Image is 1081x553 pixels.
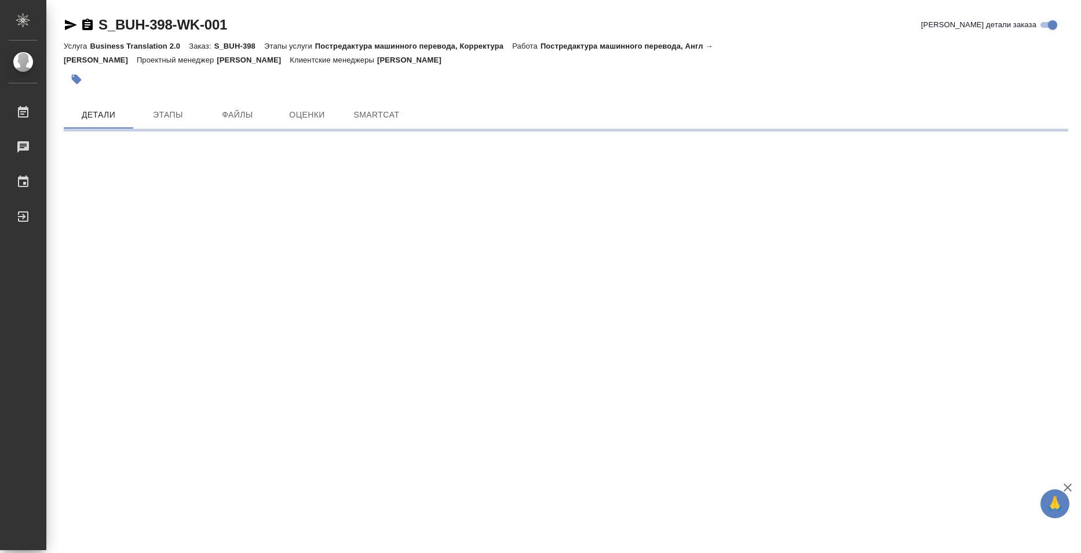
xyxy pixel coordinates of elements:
p: Услуга [64,42,90,50]
button: Добавить тэг [64,67,89,92]
p: Заказ: [189,42,214,50]
button: 🙏 [1040,489,1069,518]
span: 🙏 [1045,492,1065,516]
span: SmartCat [349,108,404,122]
p: Этапы услуги [264,42,315,50]
p: Работа [512,42,540,50]
span: Этапы [140,108,196,122]
span: Детали [71,108,126,122]
p: Business Translation 2.0 [90,42,189,50]
button: Скопировать ссылку для ЯМессенджера [64,18,78,32]
span: Файлы [210,108,265,122]
span: [PERSON_NAME] детали заказа [921,19,1036,31]
p: [PERSON_NAME] [217,56,290,64]
p: Постредактура машинного перевода, Корректура [315,42,512,50]
span: Оценки [279,108,335,122]
p: Проектный менеджер [137,56,217,64]
a: S_BUH-398-WK-001 [98,17,227,32]
p: S_BUH-398 [214,42,264,50]
p: Клиентские менеджеры [290,56,377,64]
p: [PERSON_NAME] [377,56,450,64]
button: Скопировать ссылку [81,18,94,32]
